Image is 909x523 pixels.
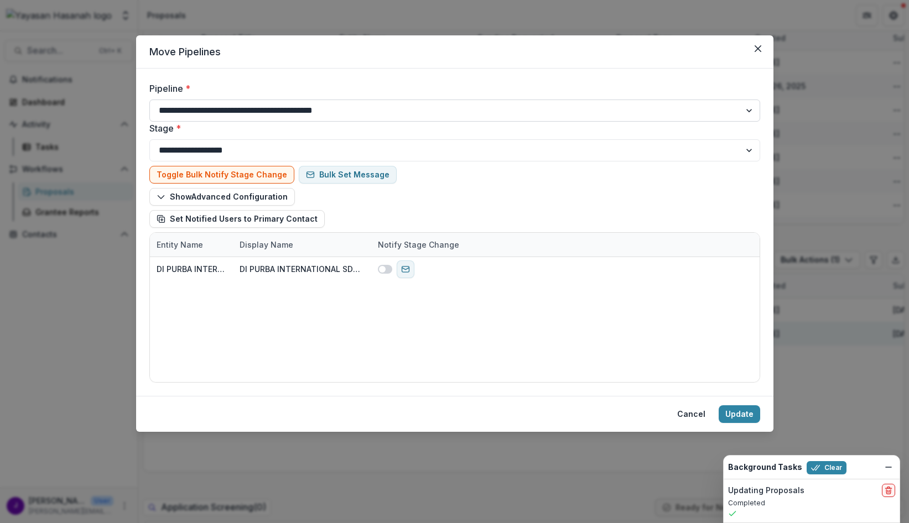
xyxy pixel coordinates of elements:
button: Close [749,40,767,57]
div: Notify Stage Change [371,239,466,250]
div: DI PURBA INTERNATIONAL SDN. BHD. [157,263,226,275]
div: Notify Stage Change [371,233,482,257]
button: ShowAdvanced Configuration [149,188,295,206]
label: Stage [149,122,754,135]
button: Set Notified Users to Primary Contact [149,210,325,228]
label: Pipeline [149,82,754,95]
header: Move Pipelines [136,35,773,69]
h2: Background Tasks [728,463,802,472]
button: Dismiss [882,461,895,474]
div: Entity Name [150,233,233,257]
button: delete [882,484,895,497]
button: Cancel [671,405,712,423]
div: Display Name [233,233,371,257]
div: DI PURBA INTERNATIONAL SDN. BHD. - 2025 - HSEF2025 - Iskandar Investment Berhad [240,263,365,275]
button: Clear [807,461,846,474]
button: Toggle Bulk Notify Stage Change [149,166,294,184]
div: Display Name [233,239,300,250]
p: Completed [728,498,895,508]
button: Update [719,405,760,423]
div: Entity Name [150,239,210,250]
h2: Updating Proposals [728,486,804,495]
button: set-bulk-email [299,166,397,184]
button: send-email [397,260,414,278]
